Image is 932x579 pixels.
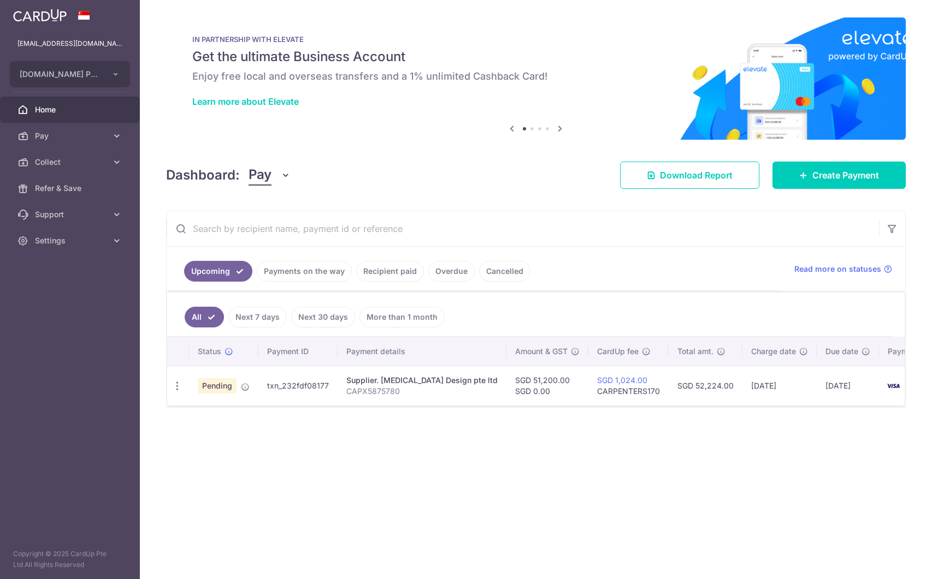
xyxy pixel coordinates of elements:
[817,366,879,405] td: [DATE]
[192,70,880,83] h6: Enjoy free local and overseas transfers and a 1% unlimited Cashback Card!
[588,366,669,405] td: CARPENTERS170
[751,346,796,357] span: Charge date
[677,346,713,357] span: Total amt.
[812,169,879,182] span: Create Payment
[772,162,906,189] a: Create Payment
[198,346,221,357] span: Status
[35,157,107,168] span: Collect
[597,375,647,385] a: SGD 1,024.00
[356,261,424,282] a: Recipient paid
[882,379,904,392] img: Bank Card
[185,307,224,327] a: All
[258,366,338,405] td: txn_232fdf08177
[257,261,352,282] a: Payments on the way
[13,9,67,22] img: CardUp
[167,211,879,246] input: Search by recipient name, payment id or reference
[192,96,299,107] a: Learn more about Elevate
[35,183,107,194] span: Refer & Save
[794,264,892,274] a: Read more on statuses
[506,366,588,405] td: SGD 51,200.00 SGD 0.00
[338,337,506,366] th: Payment details
[228,307,287,327] a: Next 7 days
[669,366,742,405] td: SGD 52,224.00
[346,386,498,397] p: CAPX5875780
[17,38,122,49] p: [EMAIL_ADDRESS][DOMAIN_NAME]
[825,346,858,357] span: Due date
[479,261,530,282] a: Cancelled
[258,337,338,366] th: Payment ID
[35,209,107,220] span: Support
[166,165,240,185] h4: Dashboard:
[597,346,639,357] span: CardUp fee
[794,264,881,274] span: Read more on statuses
[184,261,252,282] a: Upcoming
[192,48,880,65] h5: Get the ultimate Business Account
[249,165,272,186] span: Pay
[291,307,355,327] a: Next 30 days
[198,378,237,393] span: Pending
[742,366,817,405] td: [DATE]
[10,61,130,87] button: [DOMAIN_NAME] PTE. LTD.
[35,130,107,141] span: Pay
[35,104,107,115] span: Home
[428,261,475,282] a: Overdue
[35,235,107,246] span: Settings
[166,17,906,140] img: Renovation banner
[249,165,291,186] button: Pay
[515,346,568,357] span: Amount & GST
[660,169,733,182] span: Download Report
[620,162,759,189] a: Download Report
[20,69,101,80] span: [DOMAIN_NAME] PTE. LTD.
[192,35,880,44] p: IN PARTNERSHIP WITH ELEVATE
[359,307,445,327] a: More than 1 month
[346,375,498,386] div: Supplier. [MEDICAL_DATA] Design pte ltd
